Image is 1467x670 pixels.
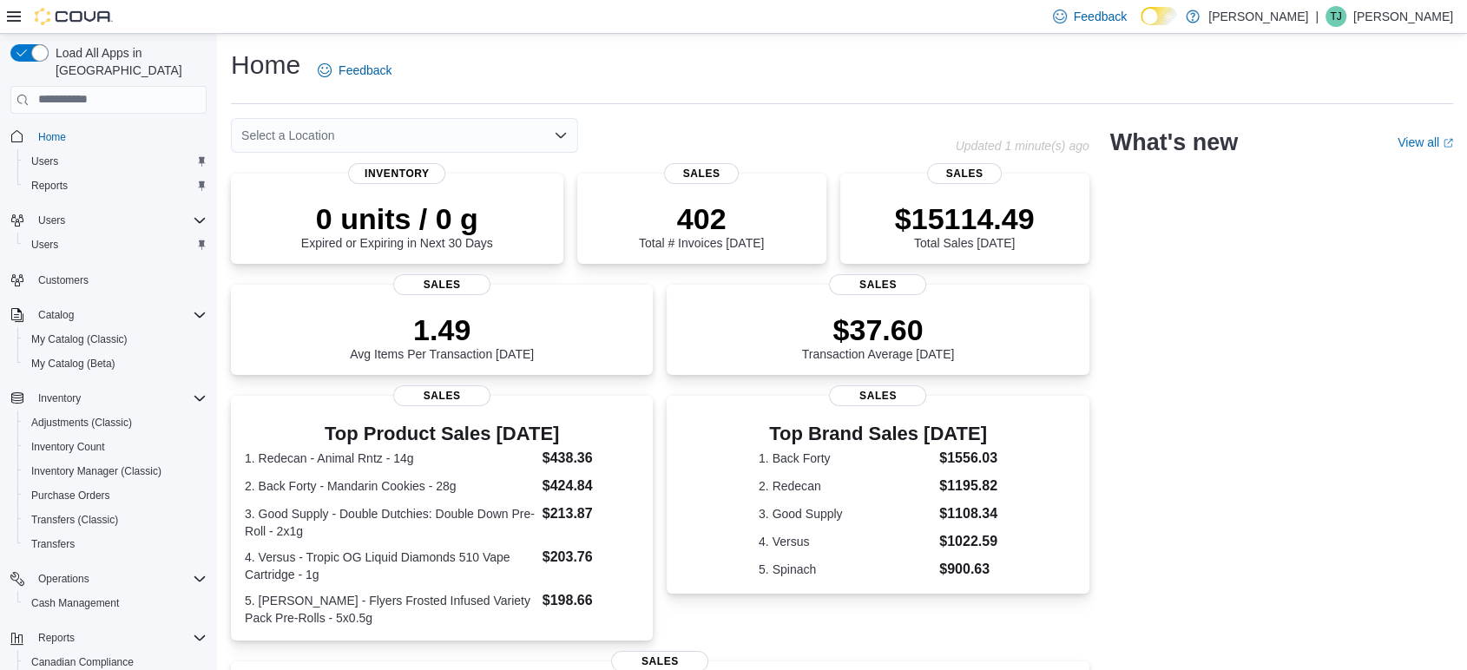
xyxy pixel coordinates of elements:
p: $37.60 [802,312,955,347]
span: Cash Management [24,593,207,614]
span: Adjustments (Classic) [24,412,207,433]
span: Users [38,213,65,227]
dt: 5. [PERSON_NAME] - Flyers Frosted Infused Variety Pack Pre-Rolls - 5x0.5g [245,592,536,627]
button: Reports [17,174,214,198]
button: Customers [3,267,214,292]
span: Transfers (Classic) [24,509,207,530]
button: Adjustments (Classic) [17,411,214,435]
a: My Catalog (Beta) [24,353,122,374]
a: Reports [24,175,75,196]
a: Cash Management [24,593,126,614]
dt: 1. Redecan - Animal Rntz - 14g [245,450,536,467]
dd: $424.84 [543,476,640,496]
a: My Catalog (Classic) [24,329,135,350]
span: Inventory [31,388,207,409]
div: Total Sales [DATE] [895,201,1035,250]
button: My Catalog (Classic) [17,327,214,351]
span: Feedback [339,62,391,79]
span: Sales [664,163,739,184]
dt: 5. Spinach [759,561,932,578]
a: Customers [31,270,95,291]
span: Reports [38,631,75,645]
div: Total # Invoices [DATE] [639,201,764,250]
h3: Top Brand Sales [DATE] [759,424,997,444]
p: [PERSON_NAME] [1353,6,1453,27]
span: Purchase Orders [24,485,207,506]
span: TJ [1330,6,1341,27]
span: Load All Apps in [GEOGRAPHIC_DATA] [49,44,207,79]
button: Users [17,149,214,174]
span: Sales [829,385,926,406]
dd: $900.63 [939,559,997,580]
button: Purchase Orders [17,483,214,508]
dd: $213.87 [543,503,640,524]
span: My Catalog (Classic) [24,329,207,350]
span: Operations [38,572,89,586]
a: Transfers [24,534,82,555]
div: Avg Items Per Transaction [DATE] [350,312,534,361]
dt: 2. Redecan [759,477,932,495]
span: Users [24,234,207,255]
span: Customers [38,273,89,287]
h1: Home [231,48,300,82]
span: Inventory Manager (Classic) [24,461,207,482]
span: Operations [31,568,207,589]
span: Reports [24,175,207,196]
dd: $438.36 [543,448,640,469]
button: My Catalog (Beta) [17,351,214,376]
span: Catalog [31,305,207,325]
dt: 2. Back Forty - Mandarin Cookies - 28g [245,477,536,495]
button: Reports [3,626,214,650]
button: Cash Management [17,591,214,615]
a: Home [31,127,73,148]
span: Purchase Orders [31,489,110,502]
span: Users [31,210,207,231]
svg: External link [1443,138,1453,148]
span: Sales [393,385,490,406]
button: Home [3,124,214,149]
span: My Catalog (Beta) [24,353,207,374]
button: Transfers [17,532,214,556]
dt: 3. Good Supply [759,505,932,522]
button: Inventory [31,388,88,409]
dd: $198.66 [543,590,640,611]
span: Sales [927,163,1002,184]
dd: $1108.34 [939,503,997,524]
span: Sales [393,274,490,295]
a: Users [24,151,65,172]
span: Home [38,130,66,144]
dd: $1556.03 [939,448,997,469]
button: Open list of options [554,128,568,142]
a: Purchase Orders [24,485,117,506]
span: Inventory Manager (Classic) [31,464,161,478]
button: Catalog [3,303,214,327]
p: $15114.49 [895,201,1035,236]
span: Customers [31,269,207,291]
button: Operations [31,568,96,589]
button: Operations [3,567,214,591]
button: Users [17,233,214,257]
span: Reports [31,179,68,193]
span: Inventory Count [24,437,207,457]
span: Users [31,154,58,168]
p: 0 units / 0 g [301,201,493,236]
a: View allExternal link [1398,135,1453,149]
p: | [1315,6,1319,27]
button: Reports [31,627,82,648]
h2: What's new [1110,128,1238,156]
span: Inventory [348,163,445,184]
span: My Catalog (Classic) [31,332,128,346]
span: Reports [31,627,207,648]
span: Transfers [31,537,75,551]
div: Transaction Average [DATE] [802,312,955,361]
span: Transfers [24,534,207,555]
div: TJ Jacobs [1326,6,1346,27]
div: Expired or Expiring in Next 30 Days [301,201,493,250]
button: Catalog [31,305,81,325]
h3: Top Product Sales [DATE] [245,424,639,444]
a: Adjustments (Classic) [24,412,139,433]
dd: $203.76 [543,547,640,568]
span: Catalog [38,308,74,322]
span: Adjustments (Classic) [31,416,132,430]
button: Inventory Count [17,435,214,459]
